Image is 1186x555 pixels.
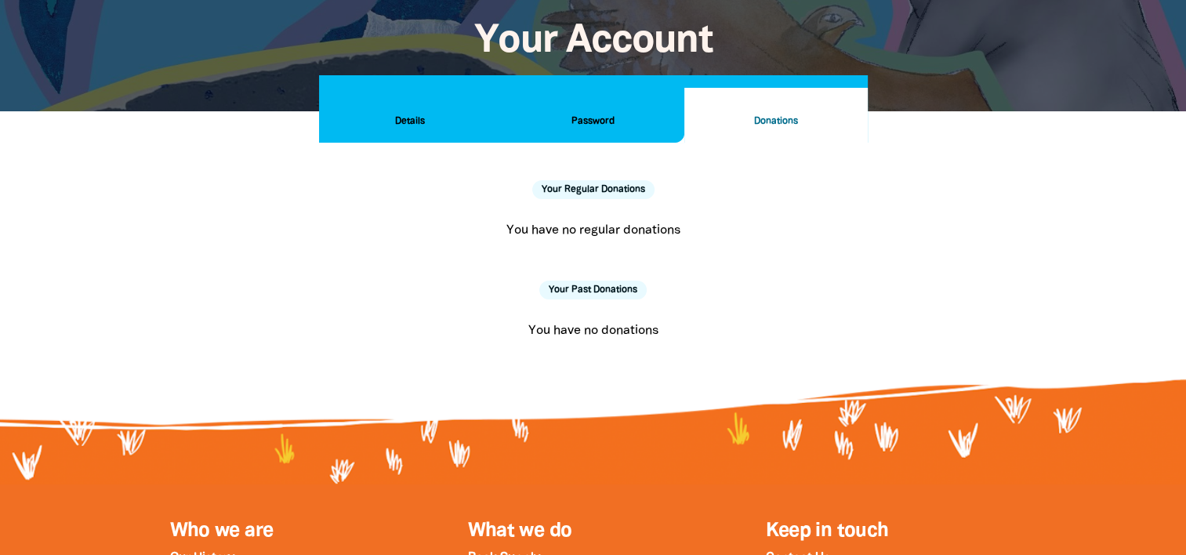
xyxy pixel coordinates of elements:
[319,88,502,143] button: Details
[467,522,571,540] a: What we do
[765,522,888,540] span: Keep in touch
[684,88,867,143] button: Donations
[350,221,836,240] p: You have no regular donations
[539,281,647,299] h2: Your Past Donations
[344,312,843,350] div: Paginated content
[332,113,489,130] h2: Details
[532,180,655,199] h2: Your Regular Donations
[697,113,854,130] h2: Donations
[514,113,672,130] h2: Password
[502,88,684,143] button: Password
[350,321,836,340] p: You have no donations
[473,24,712,60] span: Your Account
[344,212,843,249] div: Paginated content
[170,522,274,540] a: Who we are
